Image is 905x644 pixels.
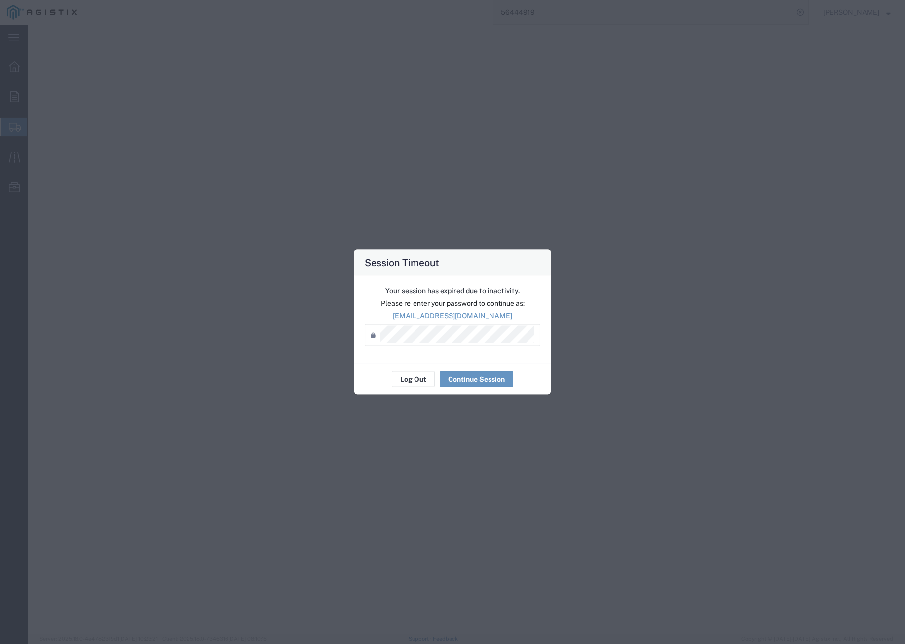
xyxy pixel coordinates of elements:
[365,286,540,296] p: Your session has expired due to inactivity.
[365,255,439,270] h4: Session Timeout
[440,371,513,387] button: Continue Session
[365,311,540,321] p: [EMAIL_ADDRESS][DOMAIN_NAME]
[365,298,540,309] p: Please re-enter your password to continue as:
[392,371,435,387] button: Log Out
